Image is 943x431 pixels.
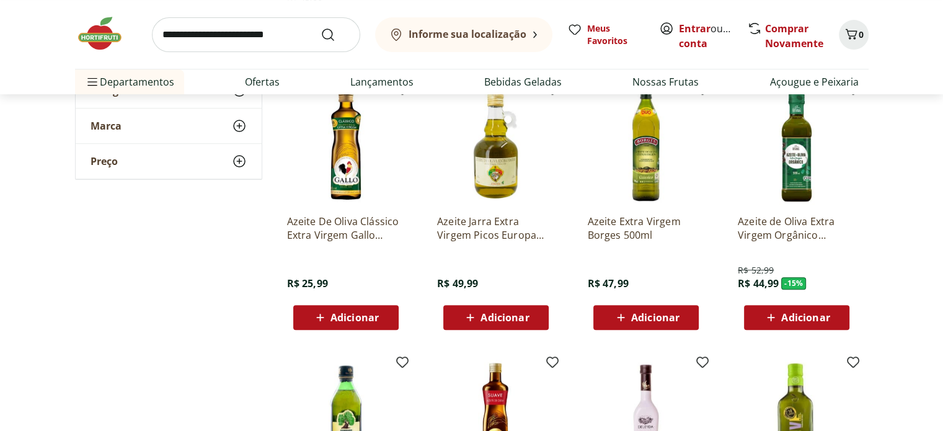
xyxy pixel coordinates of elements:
img: Azeite de Oliva Extra Virgem Orgânico Natural da Terra 500ml [738,87,856,205]
button: Informe sua localização [375,17,552,52]
button: Preço [76,144,262,179]
button: Submit Search [321,27,350,42]
span: R$ 49,99 [437,277,478,290]
button: Adicionar [293,305,399,330]
span: Adicionar [781,313,830,322]
span: R$ 52,99 [738,264,774,277]
span: ou [679,21,734,51]
span: R$ 47,99 [587,277,628,290]
span: R$ 44,99 [738,277,779,290]
a: Entrar [679,22,711,35]
a: Azeite De Oliva Clássico Extra Virgem Gallo 250Ml [287,215,405,242]
img: Azeite Jarra Extra Virgem Picos Europa 500 Ml [437,87,555,205]
b: Informe sua localização [409,27,526,41]
input: search [152,17,360,52]
a: Bebidas Geladas [484,74,562,89]
img: Azeite Extra Virgem Borges 500ml [587,87,705,205]
span: Adicionar [631,313,680,322]
a: Azeite Jarra Extra Virgem Picos Europa 500 Ml [437,215,555,242]
button: Carrinho [839,20,869,50]
a: Ofertas [245,74,280,89]
a: Meus Favoritos [567,22,644,47]
span: Meus Favoritos [587,22,644,47]
a: Azeite de Oliva Extra Virgem Orgânico Natural da Terra 500ml [738,215,856,242]
span: - 15 % [781,277,806,290]
img: Azeite De Oliva Clássico Extra Virgem Gallo 250Ml [287,87,405,205]
button: Adicionar [744,305,849,330]
a: Criar conta [679,22,747,50]
span: Marca [91,120,122,132]
span: Adicionar [330,313,379,322]
button: Adicionar [593,305,699,330]
a: Azeite Extra Virgem Borges 500ml [587,215,705,242]
span: R$ 25,99 [287,277,328,290]
span: Departamentos [85,67,174,97]
button: Adicionar [443,305,549,330]
a: Lançamentos [350,74,414,89]
button: Marca [76,109,262,143]
span: Adicionar [480,313,529,322]
a: Nossas Frutas [632,74,699,89]
a: Açougue e Peixaria [769,74,858,89]
a: Comprar Novamente [765,22,823,50]
button: Menu [85,67,100,97]
span: Preço [91,155,118,167]
span: 0 [859,29,864,40]
img: Hortifruti [75,15,137,52]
